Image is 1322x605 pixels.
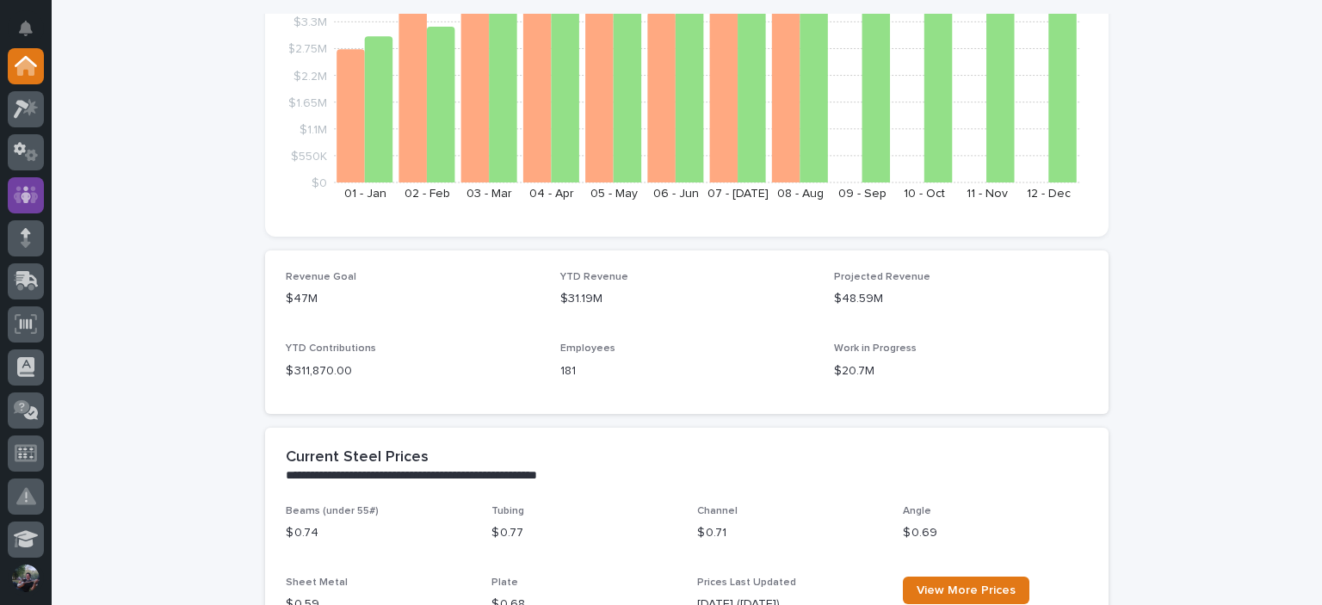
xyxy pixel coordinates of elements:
text: 06 - Jun [653,188,699,200]
tspan: $3.3M [293,16,327,28]
tspan: $2.75M [287,43,327,55]
span: Tubing [491,506,524,516]
p: 181 [560,362,814,380]
span: Sheet Metal [286,577,348,588]
span: View More Prices [917,584,1016,596]
tspan: $2.2M [293,70,327,82]
span: Projected Revenue [834,272,930,282]
span: Prices Last Updated [697,577,796,588]
tspan: $550K [291,150,327,162]
text: 12 - Dec [1027,188,1071,200]
p: $ 0.69 [903,524,1088,542]
text: 07 - [DATE] [707,188,769,200]
p: $20.7M [834,362,1088,380]
p: $ 311,870.00 [286,362,540,380]
span: Revenue Goal [286,272,356,282]
text: 11 - Nov [967,188,1008,200]
span: Beams (under 55#) [286,506,379,516]
tspan: $0 [312,177,327,189]
span: Plate [491,577,518,588]
span: Channel [697,506,738,516]
p: $ 0.77 [491,524,676,542]
span: YTD Revenue [560,272,628,282]
div: Notifications [22,21,44,48]
text: 01 - Jan [344,188,386,200]
tspan: $1.65M [288,96,327,108]
span: Employees [560,343,615,354]
text: 02 - Feb [405,188,450,200]
h2: Current Steel Prices [286,448,429,467]
p: $47M [286,290,540,308]
button: users-avatar [8,560,44,596]
text: 03 - Mar [466,188,512,200]
text: 04 - Apr [529,188,574,200]
span: Angle [903,506,931,516]
text: 10 - Oct [904,188,945,200]
span: Work in Progress [834,343,917,354]
p: $31.19M [560,290,814,308]
text: 09 - Sep [838,188,886,200]
text: 08 - Aug [777,188,824,200]
text: 05 - May [590,188,638,200]
p: $ 0.74 [286,524,471,542]
tspan: $1.1M [300,123,327,135]
a: View More Prices [903,577,1029,604]
p: $ 0.71 [697,524,882,542]
button: Notifications [8,10,44,46]
span: YTD Contributions [286,343,376,354]
p: $48.59M [834,290,1088,308]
